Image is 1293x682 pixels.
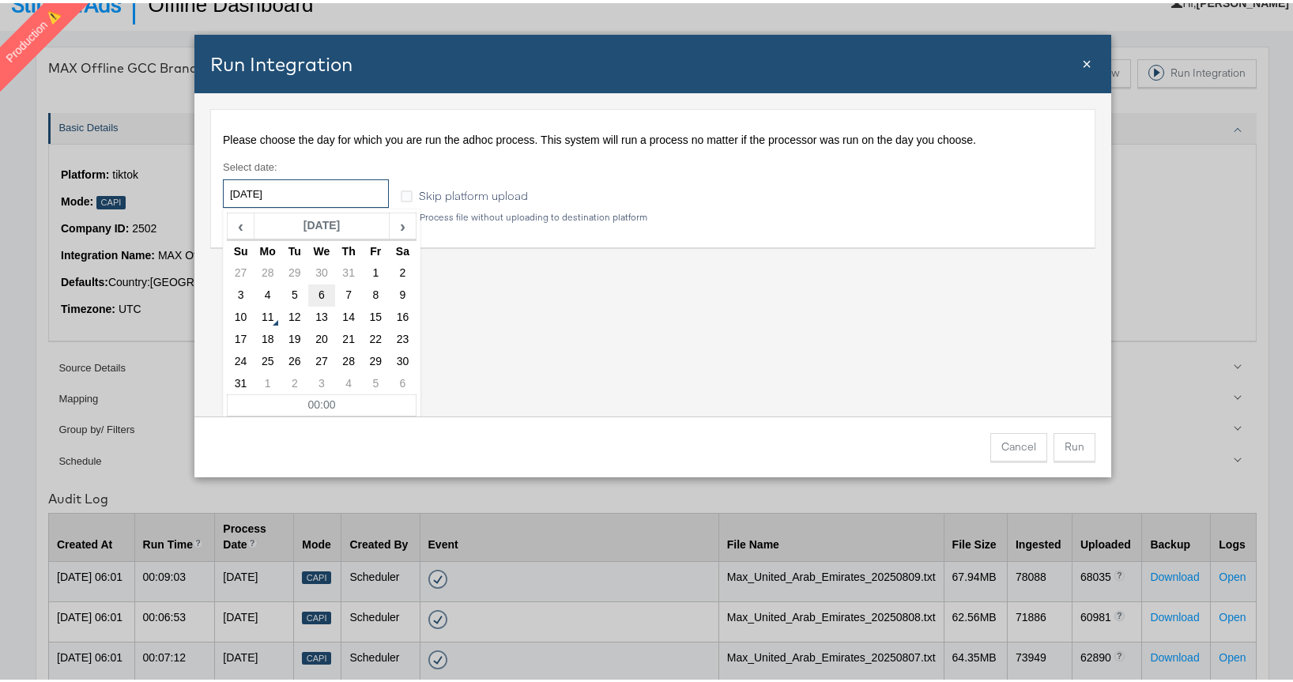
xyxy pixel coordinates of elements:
td: 2 [281,370,307,392]
td: 28 [254,259,281,281]
td: 10 [227,303,254,326]
td: 30 [307,259,334,281]
th: Mo [254,237,281,259]
td: 24 [227,348,254,370]
td: 1 [362,259,389,281]
td: 22 [362,326,389,348]
button: Cancel [990,430,1047,458]
td: 25 [254,348,281,370]
td: 31 [335,259,362,281]
td: 6 [307,281,334,303]
span: Run Integration [210,49,352,73]
label: Select date : [223,156,389,171]
th: Sa [389,237,416,259]
td: 18 [254,326,281,348]
th: Tu [281,237,307,259]
td: 6 [389,370,416,392]
td: 13 [307,303,334,326]
th: [DATE] [254,210,389,237]
td: 27 [227,259,254,281]
td: 4 [254,281,281,303]
th: Fr [362,237,389,259]
td: 00:00 [227,392,416,414]
td: 29 [281,259,307,281]
td: 5 [362,370,389,392]
td: 15 [362,303,389,326]
th: We [307,237,334,259]
td: 27 [307,348,334,370]
td: 20 [307,326,334,348]
td: 14 [335,303,362,326]
button: Run [1054,430,1095,458]
td: 8 [362,281,389,303]
td: 29 [362,348,389,370]
th: Su [227,237,254,259]
td: 1 [254,370,281,392]
td: 19 [281,326,307,348]
td: 5 [281,281,307,303]
th: Th [335,237,362,259]
td: 9 [389,281,416,303]
td: 12 [281,303,307,326]
td: 17 [227,326,254,348]
td: 2 [389,259,416,281]
span: ‹ [228,211,253,235]
td: 28 [335,348,362,370]
p: Please choose the day for which you are run the adhoc process. This system will run a process no ... [223,130,1083,145]
td: 3 [227,281,254,303]
span: Skip platform upload [419,184,528,200]
div: Process file without uploading to destination platform [419,209,648,220]
td: 30 [389,348,416,370]
div: Close [1082,50,1091,73]
td: 21 [335,326,362,348]
td: 3 [307,370,334,392]
td: 4 [335,370,362,392]
td: 7 [335,281,362,303]
td: 31 [227,370,254,392]
span: › [390,211,414,235]
div: Run Integration [194,32,1111,474]
td: 16 [389,303,416,326]
td: 11 [254,303,281,326]
td: 23 [389,326,416,348]
span: × [1082,52,1091,70]
td: 26 [281,348,307,370]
